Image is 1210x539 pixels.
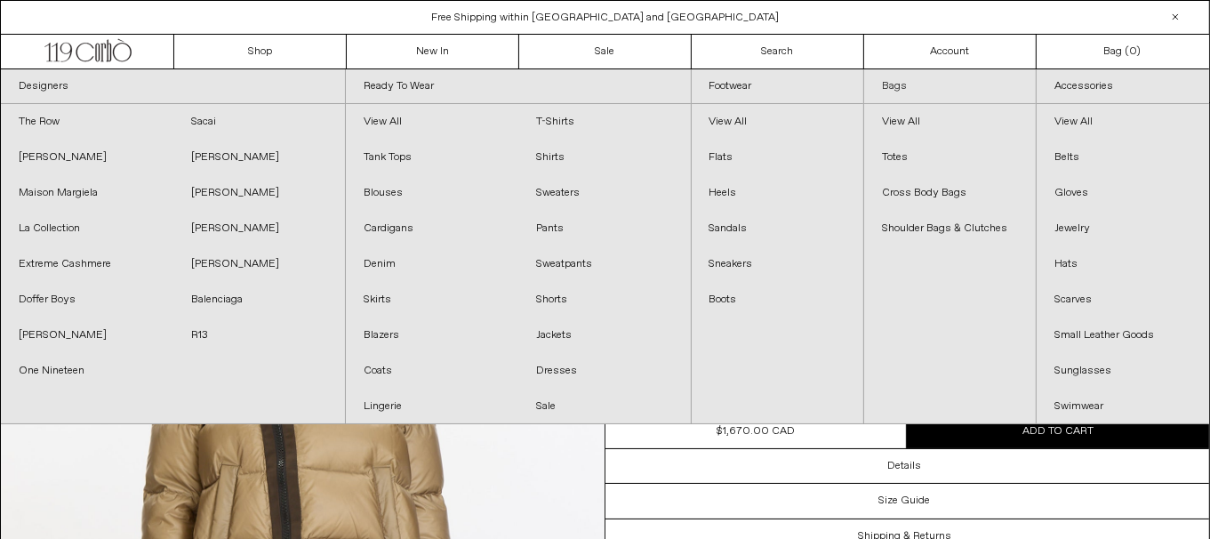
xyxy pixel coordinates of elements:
[864,104,1036,140] a: View All
[346,140,518,175] a: Tank Tops
[1037,69,1209,104] a: Accessories
[346,282,518,318] a: Skirts
[692,211,863,246] a: Sandals
[1,282,173,318] a: Doffer Boys
[347,35,519,68] a: New In
[518,175,691,211] a: Sweaters
[1037,318,1209,353] a: Small Leather Goods
[518,246,691,282] a: Sweatpants
[1037,104,1209,140] a: View All
[864,211,1036,246] a: Shoulder Bags & Clutches
[887,460,921,472] h3: Details
[1,69,345,104] a: Designers
[1022,424,1094,438] span: Add to cart
[346,353,518,389] a: Coats
[1037,353,1209,389] a: Sunglasses
[1037,389,1209,424] a: Swimwear
[692,282,863,318] a: Boots
[346,69,690,104] a: Ready To Wear
[432,11,780,25] a: Free Shipping within [GEOGRAPHIC_DATA] and [GEOGRAPHIC_DATA]
[864,69,1036,104] a: Bags
[692,246,863,282] a: Sneakers
[1037,175,1209,211] a: Gloves
[692,140,863,175] a: Flats
[692,69,863,104] a: Footwear
[173,140,346,175] a: [PERSON_NAME]
[1037,140,1209,175] a: Belts
[907,414,1209,448] button: Add to cart
[173,246,346,282] a: [PERSON_NAME]
[717,423,795,439] div: $1,670.00 CAD
[518,389,691,424] a: Sale
[173,104,346,140] a: Sacai
[1037,35,1209,68] a: Bag ()
[173,318,346,353] a: R13
[346,389,518,424] a: Lingerie
[864,175,1036,211] a: Cross Body Bags
[692,175,863,211] a: Heels
[1129,44,1141,60] span: )
[173,282,346,318] a: Balenciaga
[518,353,691,389] a: Dresses
[864,35,1037,68] a: Account
[1,246,173,282] a: Extreme Cashmere
[346,104,518,140] a: View All
[864,140,1036,175] a: Totes
[1,211,173,246] a: La Collection
[173,211,346,246] a: [PERSON_NAME]
[1037,246,1209,282] a: Hats
[1,104,173,140] a: The Row
[1,318,173,353] a: [PERSON_NAME]
[518,140,691,175] a: Shirts
[174,35,347,68] a: Shop
[692,104,863,140] a: View All
[518,318,691,353] a: Jackets
[346,246,518,282] a: Denim
[346,318,518,353] a: Blazers
[519,35,692,68] a: Sale
[346,175,518,211] a: Blouses
[173,175,346,211] a: [PERSON_NAME]
[518,211,691,246] a: Pants
[1,175,173,211] a: Maison Margiela
[1,353,173,389] a: One Nineteen
[1037,282,1209,318] a: Scarves
[346,211,518,246] a: Cardigans
[878,495,930,507] h3: Size Guide
[1,140,173,175] a: [PERSON_NAME]
[692,35,864,68] a: Search
[1129,44,1136,59] span: 0
[518,104,691,140] a: T-Shirts
[518,282,691,318] a: Shorts
[1037,211,1209,246] a: Jewelry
